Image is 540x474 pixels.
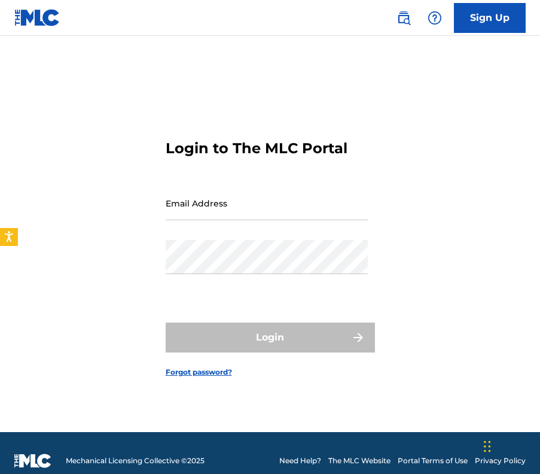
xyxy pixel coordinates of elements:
[392,6,416,30] a: Public Search
[14,454,51,468] img: logo
[480,417,540,474] iframe: Chat Widget
[66,455,205,466] span: Mechanical Licensing Collective © 2025
[475,455,526,466] a: Privacy Policy
[279,455,321,466] a: Need Help?
[398,455,468,466] a: Portal Terms of Use
[166,367,232,378] a: Forgot password?
[484,429,491,464] div: Drag
[454,3,526,33] a: Sign Up
[328,455,390,466] a: The MLC Website
[428,11,442,25] img: help
[396,11,411,25] img: search
[166,139,347,157] h3: Login to The MLC Portal
[14,9,60,26] img: MLC Logo
[423,6,447,30] div: Help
